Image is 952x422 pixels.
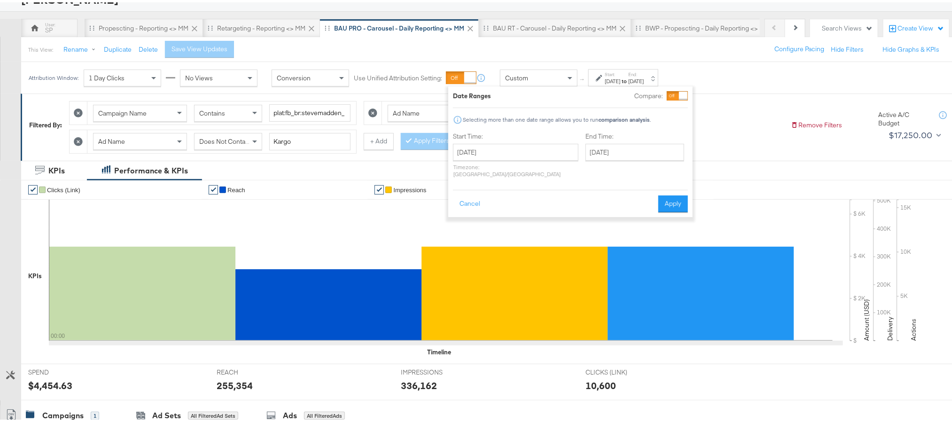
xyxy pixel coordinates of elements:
[393,184,426,191] span: Impressions
[628,69,644,75] label: End:
[48,163,65,174] div: KPIs
[658,193,688,210] button: Apply
[645,22,770,31] div: BWP - Propescting - Daily Reporting <> MM
[28,269,42,278] div: KPIs
[897,22,944,31] div: Create View
[209,183,218,192] a: ✔
[152,408,181,419] div: Ad Sets
[636,23,641,28] div: Drag to reorder tab
[217,376,253,390] div: 255,354
[791,118,842,127] button: Remove Filters
[29,118,62,127] div: Filtered By:
[139,43,158,52] button: Delete
[453,89,491,98] div: Date Ranges
[57,39,106,56] button: Rename
[28,376,72,390] div: $4,454.63
[227,184,245,191] span: Reach
[453,130,578,139] label: Start Time:
[585,366,656,375] span: CLICKS (LINK)
[620,75,628,82] strong: to
[453,193,487,210] button: Cancel
[427,345,451,354] div: Timeline
[99,22,188,31] div: Propescting - Reporting <> MM
[885,125,944,141] button: $17,250.00
[375,183,384,192] a: ✔
[493,22,616,31] div: BAU RT - Carousel - Daily Reporting <> MM
[393,107,420,115] span: Ad Name
[114,163,188,174] div: Performance & KPIs
[185,71,213,80] span: No Views
[98,107,147,115] span: Campaign Name
[364,131,394,148] button: + Add
[334,22,464,31] div: BAU PRO - Carousel - Daily Reporting <> MM
[325,23,330,28] div: Drag to reorder tab
[199,107,225,115] span: Contains
[98,135,125,143] span: Ad Name
[42,408,84,419] div: Campaigns
[628,75,644,83] div: [DATE]
[886,314,894,338] text: Delivery
[89,71,125,80] span: 1 Day Clicks
[909,316,918,338] text: Actions
[217,366,287,375] span: REACH
[585,130,688,139] label: End Time:
[304,409,345,418] div: All Filtered Ads
[505,71,528,80] span: Custom
[283,408,297,419] div: Ads
[89,23,94,28] div: Drag to reorder tab
[277,71,311,80] span: Conversion
[862,297,871,338] text: Amount (USD)
[199,135,250,143] span: Does Not Contain
[28,183,38,192] a: ✔
[484,23,489,28] div: Drag to reorder tab
[217,22,305,31] div: Retargeting - Reporting <> MM
[104,43,132,52] button: Duplicate
[269,102,351,119] input: Enter a search term
[634,89,663,98] label: Compare:
[831,43,864,52] button: Hide Filters
[46,23,53,32] div: SP
[768,39,831,55] button: Configure Pacing
[28,366,99,375] span: SPEND
[47,184,80,191] span: Clicks (Link)
[878,108,930,125] div: Active A/C Budget
[91,409,99,418] div: 1
[882,43,939,52] button: Hide Graphs & KPIs
[462,114,651,121] div: Selecting more than one date range allows you to run .
[28,44,53,51] div: This View:
[269,131,351,148] input: Enter a search term
[28,72,79,79] div: Attribution Window:
[188,409,238,418] div: All Filtered Ad Sets
[354,71,442,80] label: Use Unified Attribution Setting:
[605,75,620,83] div: [DATE]
[401,376,437,390] div: 336,162
[401,366,471,375] span: IMPRESSIONS
[889,126,933,140] div: $17,250.00
[605,69,620,75] label: Start:
[599,114,650,121] strong: comparison analysis
[822,22,873,31] div: Search Views
[208,23,213,28] div: Drag to reorder tab
[585,376,616,390] div: 10,600
[453,161,578,175] p: Timezone: [GEOGRAPHIC_DATA]/[GEOGRAPHIC_DATA]
[578,76,587,79] span: ↑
